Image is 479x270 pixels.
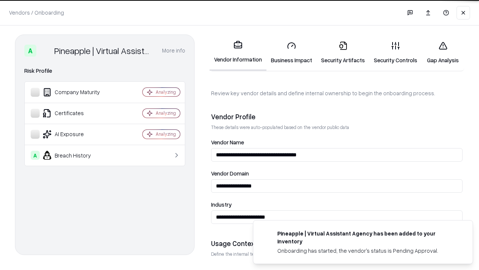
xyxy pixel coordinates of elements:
[277,247,455,255] div: Onboarding has started, the vendor's status is Pending Approval.
[266,35,317,70] a: Business Impact
[211,239,463,248] div: Usage Context
[211,112,463,121] div: Vendor Profile
[54,45,153,57] div: Pineapple | Virtual Assistant Agency
[39,45,51,57] img: Pineapple | Virtual Assistant Agency
[369,35,422,70] a: Security Controls
[24,66,185,75] div: Risk Profile
[211,171,463,176] label: Vendor Domain
[162,44,185,57] button: More info
[211,139,463,145] label: Vendor Name
[211,202,463,207] label: Industry
[317,35,369,70] a: Security Artifacts
[156,89,176,95] div: Analyzing
[31,109,120,118] div: Certificates
[262,229,271,238] img: trypineapple.com
[211,124,463,130] p: These details were auto-populated based on the vendor public data
[211,89,463,97] p: Review key vendor details and define internal ownership to begin the onboarding process.
[277,229,455,245] div: Pineapple | Virtual Assistant Agency has been added to your inventory
[156,131,176,137] div: Analyzing
[156,110,176,116] div: Analyzing
[31,88,120,97] div: Company Maturity
[422,35,464,70] a: Gap Analysis
[211,251,463,257] p: Define the internal team and reason for using this vendor. This helps assess business relevance a...
[31,130,120,139] div: AI Exposure
[24,45,36,57] div: A
[31,151,40,160] div: A
[9,9,64,16] p: Vendors / Onboarding
[31,151,120,160] div: Breach History
[210,34,266,71] a: Vendor Information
